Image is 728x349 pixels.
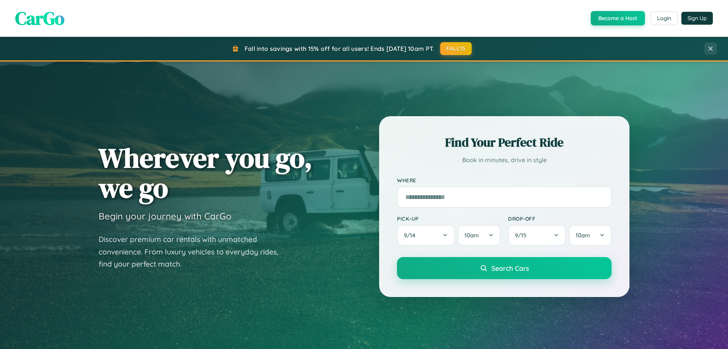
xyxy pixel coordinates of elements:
[15,6,64,31] span: CarGo
[491,264,529,272] span: Search Cars
[591,11,645,25] button: Become a Host
[508,215,612,222] label: Drop-off
[397,155,612,166] p: Book in minutes, drive in style
[569,225,612,246] button: 10am
[99,143,312,203] h1: Wherever you go, we go
[681,12,713,25] button: Sign Up
[508,225,566,246] button: 9/15
[576,232,590,239] span: 10am
[440,42,472,55] button: FALL15
[397,177,612,183] label: Where
[397,134,612,151] h2: Find Your Perfect Ride
[515,232,530,239] span: 9 / 15
[651,11,678,25] button: Login
[397,215,500,222] label: Pick-up
[404,232,419,239] span: 9 / 14
[99,210,232,222] h3: Begin your journey with CarGo
[99,233,288,270] p: Discover premium car rentals with unmatched convenience. From luxury vehicles to everyday rides, ...
[458,225,500,246] button: 10am
[245,45,435,52] span: Fall into savings with 15% off for all users! Ends [DATE] 10am PT.
[397,225,455,246] button: 9/14
[397,257,612,279] button: Search Cars
[464,232,479,239] span: 10am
